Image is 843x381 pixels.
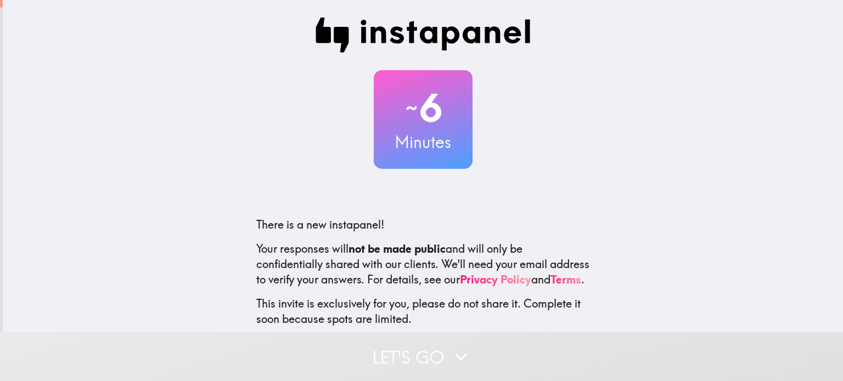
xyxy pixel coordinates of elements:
a: Privacy Policy [460,272,531,286]
p: Your responses will and will only be confidentially shared with our clients. We'll need your emai... [256,241,590,287]
span: ~ [404,92,419,124]
h3: Minutes [374,130,473,153]
a: Terms [550,272,581,286]
span: There is a new instapanel! [256,218,384,231]
p: This invite is exclusively for you, please do not share it. Complete it soon because spots are li... [256,296,590,327]
img: Instapanel [316,18,531,53]
h2: 6 [374,86,473,130]
b: not be made public [349,242,446,255]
